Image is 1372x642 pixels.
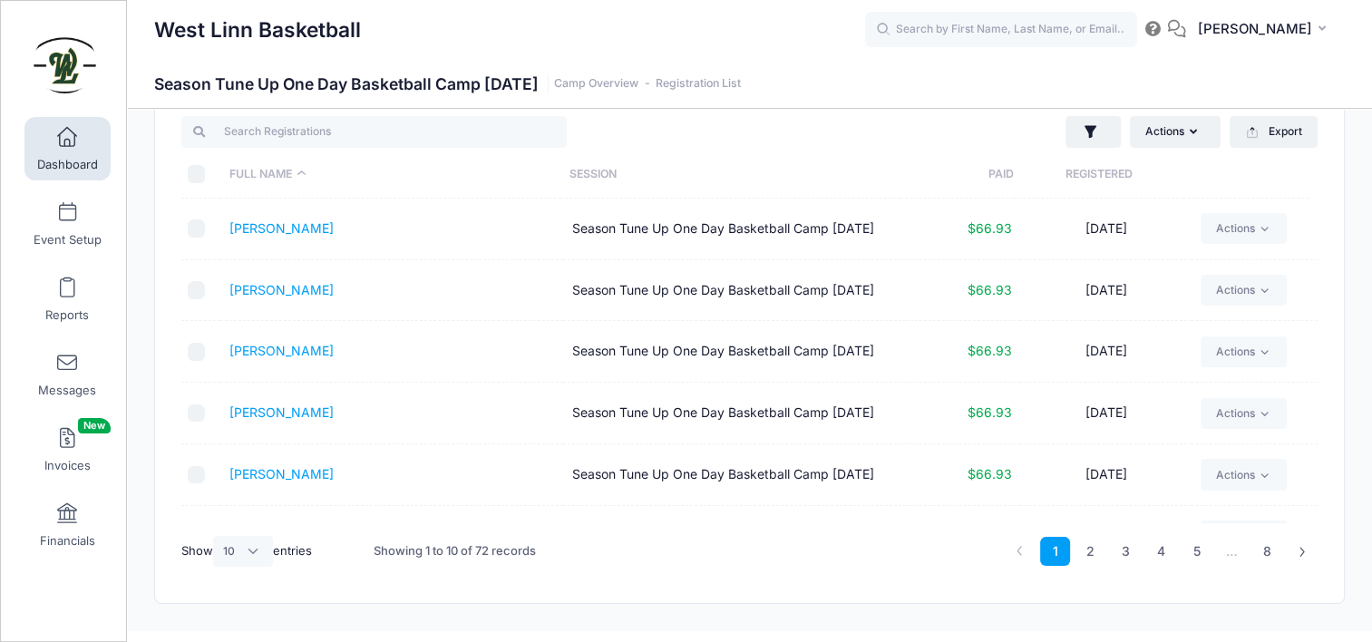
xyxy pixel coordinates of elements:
[181,116,567,147] input: Search Registrations
[24,418,111,481] a: InvoicesNew
[213,536,273,567] select: Showentries
[554,77,638,91] a: Camp Overview
[1111,537,1141,567] a: 3
[1182,537,1211,567] a: 5
[1201,336,1287,367] a: Actions
[967,343,1011,358] span: $66.93
[967,220,1011,236] span: $66.93
[1201,520,1287,551] a: Actions
[229,466,334,481] a: [PERSON_NAME]
[1040,537,1070,567] a: 1
[374,530,536,572] div: Showing 1 to 10 of 72 records
[1230,116,1318,147] button: Export
[229,404,334,420] a: [PERSON_NAME]
[1020,444,1192,506] td: [DATE]
[560,151,900,199] th: Session: activate to sort column ascending
[34,232,102,248] span: Event Setup
[1146,537,1176,567] a: 4
[37,157,98,172] span: Dashboard
[563,321,906,383] td: Season Tune Up One Day Basketball Camp [DATE]
[1201,213,1287,244] a: Actions
[44,458,91,473] span: Invoices
[24,493,111,557] a: Financials
[967,466,1011,481] span: $66.93
[38,383,96,398] span: Messages
[865,12,1137,48] input: Search by First Name, Last Name, or Email...
[154,74,741,93] h1: Season Tune Up One Day Basketball Camp [DATE]
[1020,321,1192,383] td: [DATE]
[78,418,111,433] span: New
[229,343,334,358] a: [PERSON_NAME]
[45,307,89,323] span: Reports
[900,151,1014,199] th: Paid: activate to sort column ascending
[1186,9,1345,51] button: [PERSON_NAME]
[1201,275,1287,306] a: Actions
[563,383,906,444] td: Season Tune Up One Day Basketball Camp [DATE]
[1,19,128,105] a: West Linn Basketball
[1020,383,1192,444] td: [DATE]
[1020,506,1192,568] td: [DATE]
[154,9,361,51] h1: West Linn Basketball
[24,192,111,256] a: Event Setup
[563,444,906,506] td: Season Tune Up One Day Basketball Camp [DATE]
[563,260,906,322] td: Season Tune Up One Day Basketball Camp [DATE]
[1020,260,1192,322] td: [DATE]
[24,343,111,406] a: Messages
[229,282,334,297] a: [PERSON_NAME]
[563,199,906,260] td: Season Tune Up One Day Basketball Camp [DATE]
[1130,116,1221,147] button: Actions
[24,267,111,331] a: Reports
[1198,19,1312,39] span: [PERSON_NAME]
[1014,151,1183,199] th: Registered: activate to sort column ascending
[656,77,741,91] a: Registration List
[1075,537,1105,567] a: 2
[229,220,334,236] a: [PERSON_NAME]
[40,533,95,549] span: Financials
[31,28,99,96] img: West Linn Basketball
[1020,199,1192,260] td: [DATE]
[1201,398,1287,429] a: Actions
[181,536,312,567] label: Show entries
[563,506,906,568] td: Season Tune Up One Day Basketball Camp [DATE]
[1201,459,1287,490] a: Actions
[967,404,1011,420] span: $66.93
[24,117,111,180] a: Dashboard
[967,282,1011,297] span: $66.93
[220,151,560,199] th: Full Name: activate to sort column descending
[1252,537,1282,567] a: 8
